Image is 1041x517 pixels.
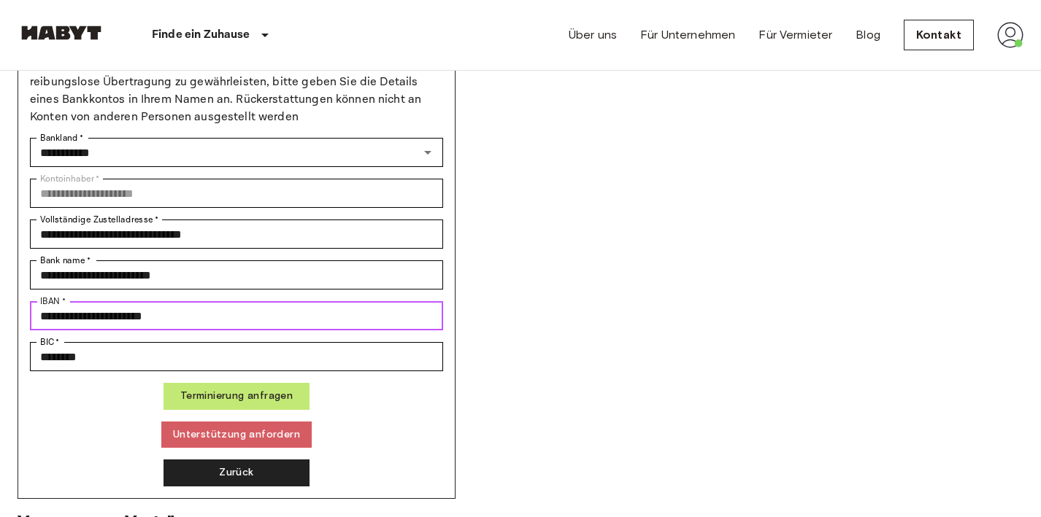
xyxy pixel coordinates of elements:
button: Terminierung anfragen [164,383,310,410]
label: Kontoinhaber [40,172,100,185]
div: IBAN [30,301,443,330]
a: Kontakt [904,20,974,50]
p: Ihr Sicherheitsdepot wird nach dem Ende Ihres Vertrags, innerhalb der in Ihrem Mietvertrag festge... [30,39,443,126]
a: Über uns [569,26,617,44]
label: Bankland [40,131,84,144]
div: Bank name [30,260,443,289]
p: Finde ein Zuhause [152,26,250,44]
a: Für Unternehmen [640,26,735,44]
div: BIC [30,342,443,371]
a: Für Vermieter [758,26,832,44]
label: IBAN [40,295,66,308]
a: Blog [856,26,880,44]
button: Zurück [164,459,310,486]
label: Vollständige Zustelladresse [40,213,158,226]
img: avatar [997,22,1023,48]
img: Habyt [18,26,105,40]
button: Unterstützung anfordern [161,421,312,448]
div: Vollständige Zustelladresse [30,219,443,249]
div: Kontoinhaber [30,179,443,208]
button: Open [418,142,438,163]
label: BIC [40,335,60,349]
label: Bank name [40,254,91,267]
